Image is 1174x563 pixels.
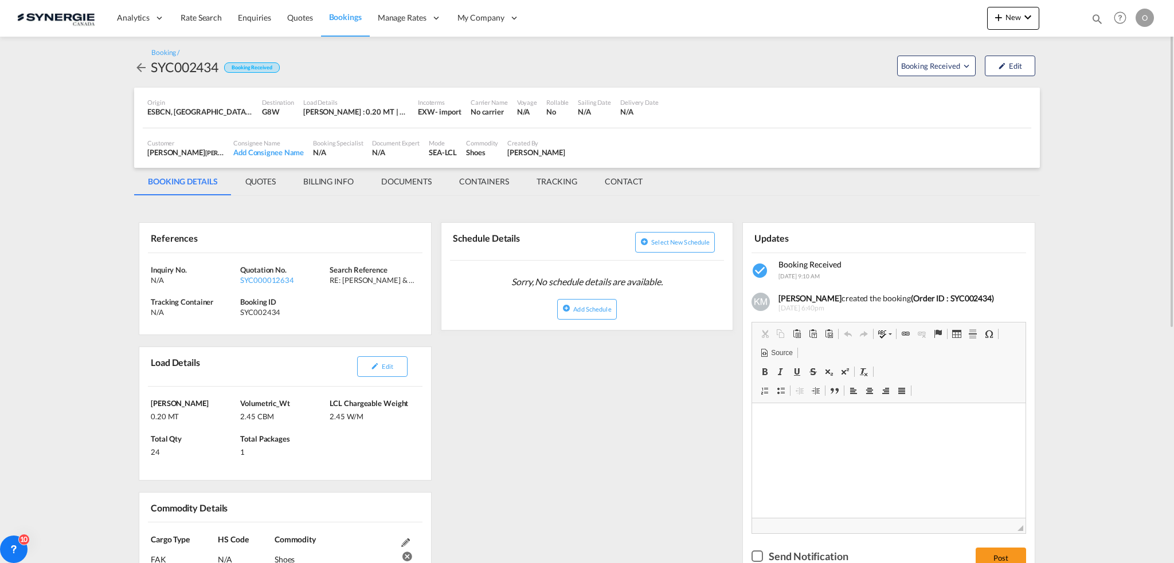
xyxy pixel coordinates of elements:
div: References [148,227,283,247]
div: - import [435,107,461,117]
md-tab-item: CONTAINERS [445,168,523,195]
a: Decrease Indent [792,383,808,398]
span: Booking Received [778,259,842,269]
div: Customer [147,139,224,147]
div: Voyage [517,98,537,107]
div: 2.45 CBM [240,408,327,422]
md-icon: icon-magnify [1091,13,1103,25]
md-pagination-wrapper: Use the left and right arrow keys to navigate between tabs [134,168,656,195]
div: SYC002434 [151,58,218,76]
span: Manage Rates [378,12,426,23]
md-icon: icon-pencil [998,62,1006,70]
a: Centre [862,383,878,398]
a: Subscript [821,364,837,379]
div: SYC000012634 [240,275,327,285]
div: Origin [147,98,253,107]
div: No carrier [471,107,508,117]
span: [DATE] 9:10 AM [778,273,820,279]
span: Booking ID [240,297,276,306]
span: Search Reference [330,265,387,274]
div: Carrier Name [471,98,508,107]
div: created the booking [778,293,1018,304]
span: Commodity [275,534,316,544]
md-tab-item: QUOTES [232,168,289,195]
div: SYC002434 [240,307,327,317]
span: Help [1110,8,1130,27]
md-icon: icon-pencil [371,362,379,370]
b: [PERSON_NAME] [778,293,842,303]
div: Karen Mercier [507,147,565,158]
span: Inquiry No. [151,265,187,274]
div: 24 [151,444,237,457]
b: (Order ID : SYC002434) [911,293,994,303]
button: icon-plus 400-fgNewicon-chevron-down [987,7,1039,30]
a: Remove Format [856,364,872,379]
div: Commodity [466,139,498,147]
div: O [1136,9,1154,27]
span: My Company [457,12,504,23]
div: Updates [752,227,886,247]
span: Cargo Type [151,534,190,544]
a: Insert Special Character [981,326,997,341]
div: G8W [262,107,294,117]
span: [PERSON_NAME] chaussures [205,148,285,157]
iframe: Editor, editor2 [752,403,1026,518]
span: Select new schedule [651,238,710,246]
span: New [992,13,1035,22]
button: Open demo menu [897,56,976,76]
span: Quotes [287,13,312,22]
div: Commodity Details [148,497,283,517]
div: Booking Specialist [313,139,363,147]
div: Shoes [466,147,498,158]
a: Superscript [837,364,853,379]
div: Booking Received [224,62,279,73]
span: Total Qty [151,434,182,443]
div: [PERSON_NAME] : 0.20 MT | Volumetric Wt : 2.45 CBM | Chargeable Wt : 2.45 W/M [303,107,409,117]
span: Rate Search [181,13,222,22]
span: HS Code [218,534,248,544]
div: N/A [517,107,537,117]
md-tab-item: BILLING INFO [289,168,367,195]
a: Redo (Ctrl+Y) [856,326,872,341]
a: Link (Ctrl+K) [898,326,914,341]
a: Insert/Remove Numbered List [757,383,773,398]
div: RE: CARON & JUNGLA FOOTWEAR AW2025 Order Trasnport [330,275,416,285]
md-icon: icon-plus-circle [562,304,570,312]
div: Help [1110,8,1136,29]
a: Copy (Ctrl+C) [773,326,789,341]
span: Analytics [117,12,150,23]
a: Insert/Remove Bulleted List [773,383,789,398]
a: Justify [894,383,910,398]
md-tab-item: BOOKING DETAILS [134,168,232,195]
a: Table [949,326,965,341]
a: Block Quote [827,383,843,398]
span: Bookings [329,12,362,22]
a: Paste as plain text (Ctrl+Shift+V) [805,326,821,341]
span: Enquiries [238,13,271,22]
button: icon-plus-circleSelect new schedule [635,232,715,253]
div: Incoterms [418,98,461,107]
div: Sailing Date [578,98,611,107]
button: icon-plus-circleAdd Schedule [557,299,616,320]
a: Align Left [846,383,862,398]
span: Source [769,348,792,358]
div: Add Consignee Name [233,147,304,158]
button: icon-pencilEdit [985,56,1035,76]
div: ESBCN, Barcelona, Spain, Southern Europe, Europe [147,107,253,117]
div: EXW [418,107,435,117]
span: [DATE] 6:40pm [778,304,1018,313]
div: Load Details [303,98,409,107]
md-icon: icon-cancel [401,549,410,558]
span: Volumetric_Wt [240,399,290,408]
a: Paste (Ctrl+V) [789,326,805,341]
div: N/A [151,275,237,285]
button: icon-pencilEdit [357,356,408,377]
span: Quotation No. [240,265,287,274]
a: Italic (Ctrl+I) [773,364,789,379]
a: Increase Indent [808,383,824,398]
div: N/A [151,307,237,317]
a: Spell Check As You Type [875,326,895,341]
div: Consignee Name [233,139,304,147]
a: Paste from Word [821,326,837,341]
